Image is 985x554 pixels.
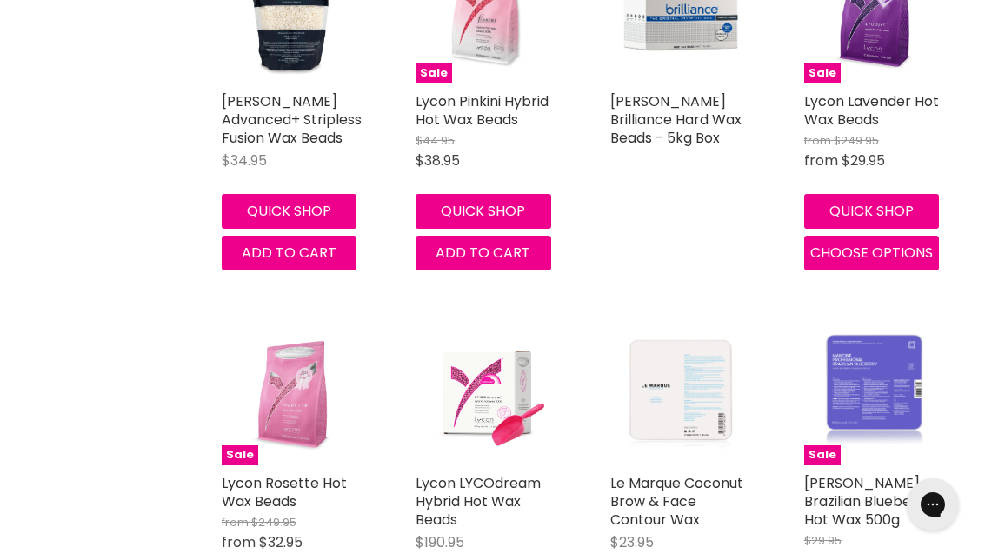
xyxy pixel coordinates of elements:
iframe: Gorgias live chat messenger [898,472,968,537]
button: Quick shop [222,194,356,229]
span: Sale [804,445,841,465]
span: Sale [416,63,452,83]
button: Choose options [804,236,939,270]
span: $249.95 [834,132,879,149]
span: from [222,532,256,552]
button: Quick shop [804,194,939,229]
span: from [222,514,249,531]
span: $29.95 [804,532,842,549]
span: Sale [222,445,258,465]
span: from [804,132,831,149]
a: [PERSON_NAME] Brilliance Hard Wax Beads - 5kg Box [610,91,742,148]
a: Lycon Rosette Hot Wax BeadsSale [222,323,363,464]
span: $23.95 [610,532,654,552]
a: Lycon Pinkini Hybrid Hot Wax Beads [416,91,549,130]
img: Mancine Brazilian Blueberry Hot Wax 500g [823,323,928,464]
a: Mancine Brazilian Blueberry Hot Wax 500gSale [804,323,946,464]
span: $32.95 [259,532,303,552]
a: Le Marque Coconut Brow & Face Contour Wax [610,323,752,464]
span: Sale [804,63,841,83]
span: $38.95 [416,150,460,170]
span: Add to cart [436,243,530,263]
a: [PERSON_NAME] Advanced+ Stripless Fusion Wax Beads [222,91,362,148]
span: $29.95 [842,150,885,170]
a: Lycon Rosette Hot Wax Beads [222,473,347,511]
span: Choose options [810,243,933,263]
a: Lycon Lavender Hot Wax Beads [804,91,939,130]
span: $34.95 [222,150,267,170]
span: $190.95 [416,532,464,552]
a: Le Marque Coconut Brow & Face Contour Wax [610,473,743,530]
img: Lycon LYCOdream Hybrid Hot Wax Beads [416,323,557,464]
a: Lycon LYCOdream Hybrid Hot Wax Beads [416,473,541,530]
button: Quick shop [416,194,550,229]
img: Le Marque Coconut Brow & Face Contour Wax [618,323,743,464]
span: $249.95 [251,514,296,531]
span: Add to cart [242,243,336,263]
span: from [804,150,838,170]
a: [PERSON_NAME] Brazilian Blueberry Hot Wax 500g [804,473,931,530]
img: Lycon Rosette Hot Wax Beads [222,323,363,464]
span: $44.95 [416,132,455,149]
button: Add to cart [416,236,550,270]
button: Add to cart [222,236,356,270]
